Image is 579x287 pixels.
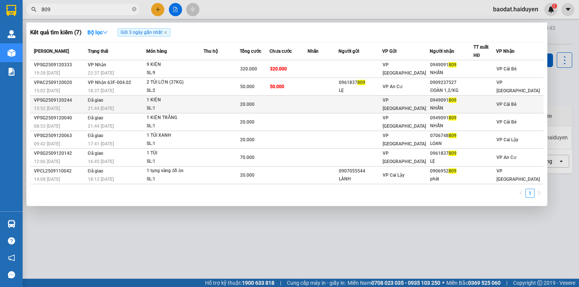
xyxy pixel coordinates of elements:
[49,7,67,15] span: Nhận:
[146,49,167,54] span: Món hàng
[34,114,86,122] div: VPSG2509120040
[49,6,126,24] div: VP [GEOGRAPHIC_DATA]
[147,87,203,95] div: SL: 2
[34,141,60,147] span: 09:42 [DATE]
[430,79,473,87] div: 0909237527
[34,79,86,87] div: VPAC2509120020
[34,61,86,69] div: VPSG2509120333
[8,49,15,57] img: warehouse-icon
[535,189,544,198] li: Next Page
[496,137,518,142] span: VP Cai Lậy
[88,124,114,129] span: 21:44 [DATE]
[88,177,114,182] span: 18:12 [DATE]
[383,151,426,164] span: VP [GEOGRAPHIC_DATA]
[526,189,534,197] a: 1
[430,69,473,77] div: NHẪN
[240,119,254,125] span: 20.000
[88,98,103,103] span: Đã giao
[147,114,203,122] div: 1 KIỆN TRẮNG
[449,151,456,156] span: 809
[6,7,18,15] span: Gửi:
[496,66,516,72] span: VP Cái Bè
[383,173,404,178] span: VP Cai Lậy
[34,167,86,175] div: VPCL2509110042
[270,49,292,54] span: Chưa cước
[88,159,114,164] span: 16:45 [DATE]
[31,7,37,12] span: search
[449,115,456,121] span: 809
[430,140,473,148] div: LOAN
[496,102,516,107] span: VP Cái Bè
[49,34,126,44] div: 0899683877
[49,24,126,34] div: TRANG
[8,271,15,278] span: message
[88,151,103,156] span: Đã giao
[34,159,60,164] span: 12:06 [DATE]
[34,70,60,76] span: 19:28 [DATE]
[383,98,426,111] span: VP [GEOGRAPHIC_DATA]
[8,30,15,38] img: warehouse-icon
[34,49,69,54] span: [PERSON_NAME]
[430,122,473,130] div: NHẪN
[516,189,525,198] button: left
[240,137,254,142] span: 20.000
[383,84,403,89] span: VP An Cư
[30,29,81,37] h3: Kết quả tìm kiếm ( 7 )
[48,50,66,58] span: Chưa :
[34,106,60,111] span: 15:52 [DATE]
[430,150,473,157] div: 0961837
[87,29,108,35] strong: Bộ lọc
[339,79,381,87] div: 0961837
[132,7,136,11] span: close-circle
[147,175,203,183] div: SL: 1
[308,49,319,54] span: Nhãn
[383,133,426,147] span: VP [GEOGRAPHIC_DATA]
[147,149,203,157] div: 1 TÚI
[473,44,489,58] span: TT xuất HĐ
[339,167,381,175] div: 0907055544
[449,133,456,138] span: 809
[240,66,257,72] span: 320.000
[270,84,284,89] span: 50.000
[430,175,473,183] div: phát
[103,30,108,35] span: down
[48,49,126,59] div: 30.000
[147,122,203,130] div: SL: 1
[339,87,381,95] div: LẸ
[88,106,114,111] span: 21:44 [DATE]
[88,70,114,76] span: 22:37 [DATE]
[34,132,86,140] div: VPSG2509120063
[430,104,473,112] div: NHẪN
[81,26,114,38] button: Bộ lọcdown
[449,98,456,103] span: 809
[357,80,365,85] span: 809
[240,84,254,89] span: 50.000
[8,220,15,228] img: warehouse-icon
[147,78,203,87] div: 2 TÚI LỚN (37KG)
[118,28,170,37] span: Gửi 3 ngày gần nhất
[147,131,203,140] div: 1 TÚI XANH
[34,88,60,93] span: 15:02 [DATE]
[537,191,541,195] span: right
[8,68,15,76] img: solution-icon
[430,61,473,69] div: 0949091
[496,49,515,54] span: VP Nhận
[88,88,114,93] span: 18:37 [DATE]
[496,80,540,93] span: VP [GEOGRAPHIC_DATA]
[270,66,287,72] span: 320.000
[496,168,540,182] span: VP [GEOGRAPHIC_DATA]
[41,5,130,14] input: Tìm tên, số ĐT hoặc mã đơn
[430,96,473,104] div: 0949091
[339,175,381,183] div: LÀNH
[204,49,218,54] span: Thu hộ
[383,62,426,76] span: VP [GEOGRAPHIC_DATA]
[6,5,16,16] img: logo-vxr
[496,155,516,160] span: VP An Cư
[34,177,60,182] span: 14:08 [DATE]
[430,49,454,54] span: Người nhận
[430,87,473,95] div: ĐOÀN 1,2/KG
[535,189,544,198] button: right
[88,141,114,147] span: 17:41 [DATE]
[496,119,516,125] span: VP Cái Bè
[147,140,203,148] div: SL: 1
